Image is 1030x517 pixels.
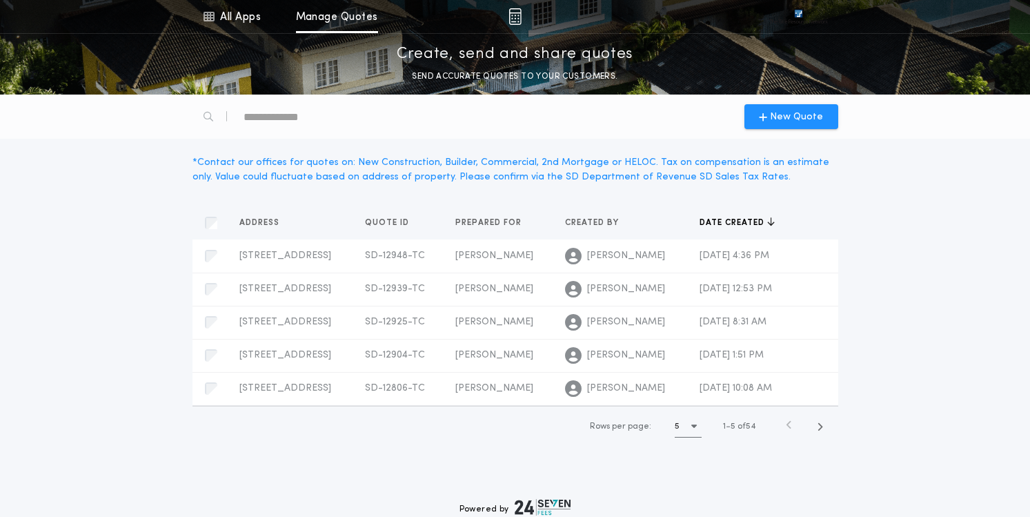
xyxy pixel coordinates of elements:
[587,282,665,296] span: [PERSON_NAME]
[239,350,331,360] span: [STREET_ADDRESS]
[731,422,735,431] span: 5
[675,416,702,438] button: 5
[700,216,775,230] button: Date created
[515,499,571,516] img: logo
[508,8,522,25] img: img
[587,315,665,329] span: [PERSON_NAME]
[700,284,772,294] span: [DATE] 12:53 PM
[455,383,533,393] span: [PERSON_NAME]
[397,43,633,66] p: Create, send and share quotes
[565,217,622,228] span: Created by
[365,350,425,360] span: SD-12904-TC
[590,422,651,431] span: Rows per page:
[239,251,331,261] span: [STREET_ADDRESS]
[365,217,412,228] span: Quote ID
[455,284,533,294] span: [PERSON_NAME]
[455,317,533,327] span: [PERSON_NAME]
[239,383,331,393] span: [STREET_ADDRESS]
[723,422,726,431] span: 1
[700,317,766,327] span: [DATE] 8:31 AM
[239,317,331,327] span: [STREET_ADDRESS]
[455,350,533,360] span: [PERSON_NAME]
[565,216,629,230] button: Created by
[700,217,767,228] span: Date created
[365,383,425,393] span: SD-12806-TC
[239,217,282,228] span: Address
[700,350,764,360] span: [DATE] 1:51 PM
[365,251,425,261] span: SD-12948-TC
[744,104,838,129] button: New Quote
[700,251,769,261] span: [DATE] 4:36 PM
[455,217,524,228] span: Prepared for
[587,249,665,263] span: [PERSON_NAME]
[239,284,331,294] span: [STREET_ADDRESS]
[675,420,680,433] h1: 5
[455,251,533,261] span: [PERSON_NAME]
[459,499,571,516] div: Powered by
[737,420,755,433] span: of 54
[769,10,827,23] img: vs-icon
[770,110,823,124] span: New Quote
[587,349,665,362] span: [PERSON_NAME]
[700,383,772,393] span: [DATE] 10:08 AM
[365,317,425,327] span: SD-12925-TC
[192,155,838,184] div: * Contact our offices for quotes on: New Construction, Builder, Commercial, 2nd Mortgage or HELOC...
[412,70,617,84] p: SEND ACCURATE QUOTES TO YOUR CUSTOMERS.
[365,284,425,294] span: SD-12939-TC
[239,216,290,230] button: Address
[365,216,419,230] button: Quote ID
[587,382,665,396] span: [PERSON_NAME]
